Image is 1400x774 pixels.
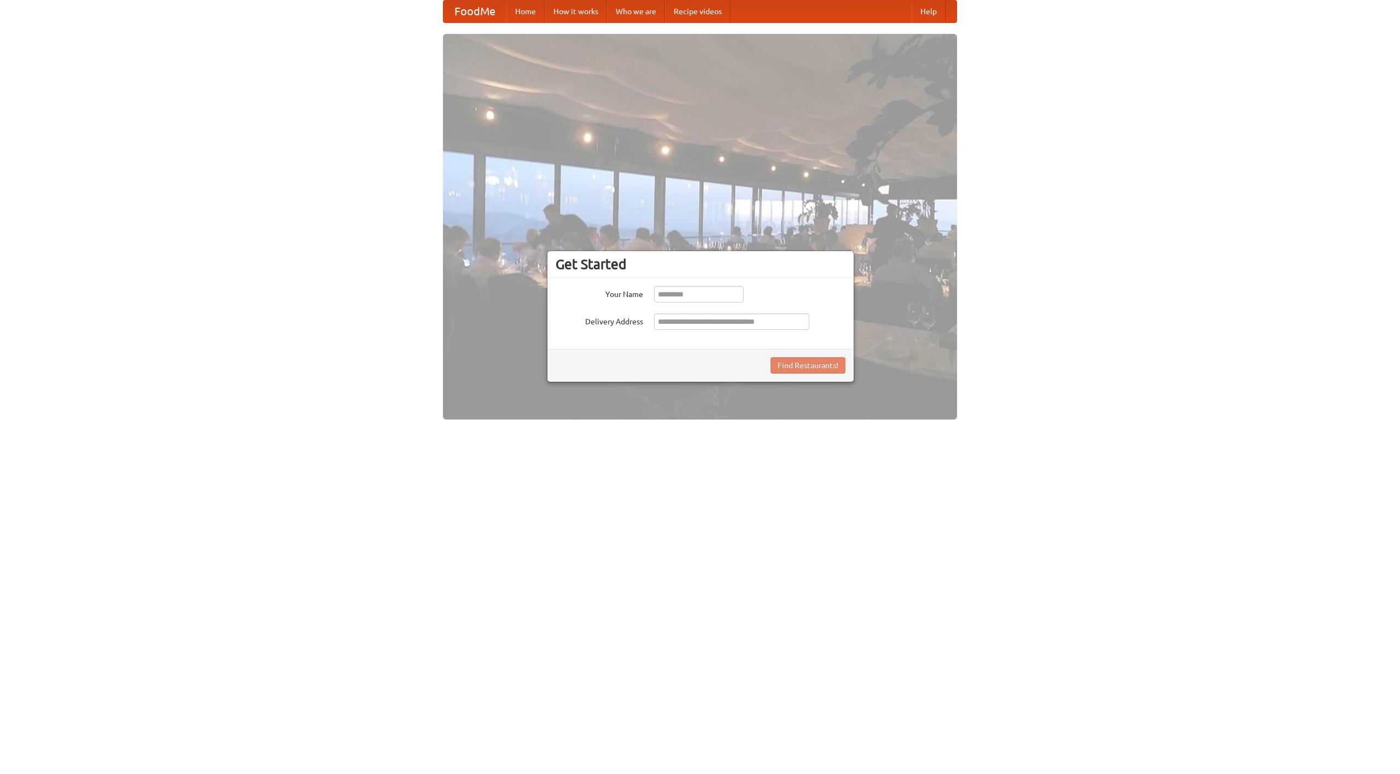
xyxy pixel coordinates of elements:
a: FoodMe [444,1,506,22]
a: Recipe videos [665,1,731,22]
a: How it works [545,1,607,22]
a: Home [506,1,545,22]
label: Delivery Address [556,313,643,327]
label: Your Name [556,286,643,300]
button: Find Restaurants! [771,357,845,374]
a: Help [912,1,946,22]
h3: Get Started [556,256,845,272]
a: Who we are [607,1,665,22]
